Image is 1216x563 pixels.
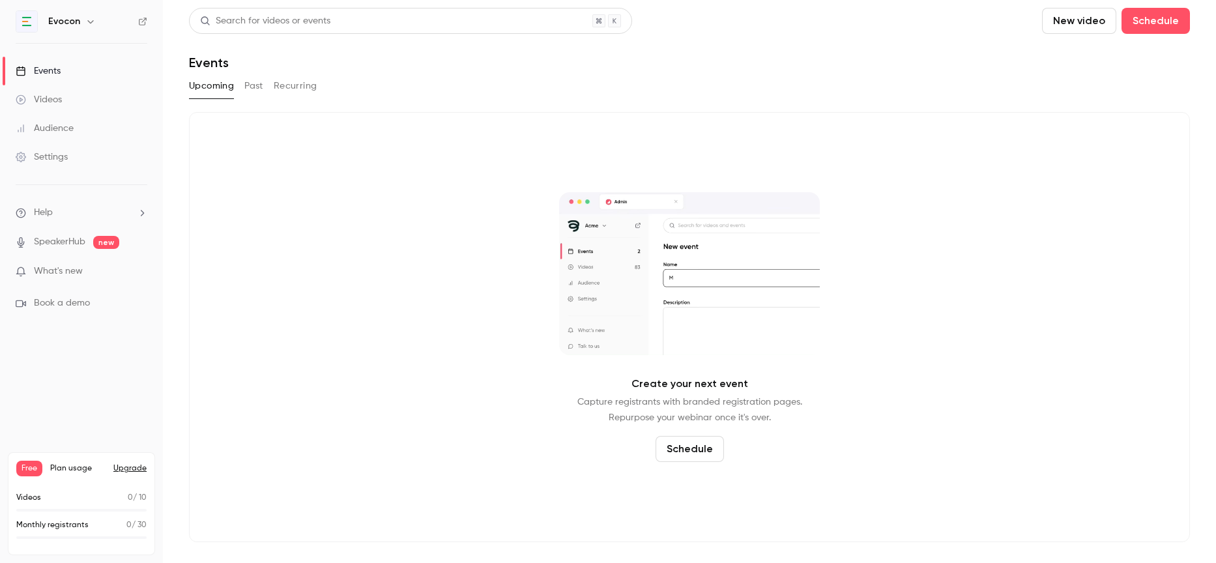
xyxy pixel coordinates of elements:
[200,14,330,28] div: Search for videos or events
[16,461,42,476] span: Free
[16,151,68,164] div: Settings
[34,235,85,249] a: SpeakerHub
[1042,8,1116,34] button: New video
[189,55,229,70] h1: Events
[16,11,37,32] img: Evocon
[50,463,106,474] span: Plan usage
[34,296,90,310] span: Book a demo
[16,65,61,78] div: Events
[132,266,147,278] iframe: Noticeable Trigger
[16,93,62,106] div: Videos
[126,519,147,531] p: / 30
[274,76,317,96] button: Recurring
[113,463,147,474] button: Upgrade
[656,436,724,462] button: Schedule
[16,122,74,135] div: Audience
[1122,8,1190,34] button: Schedule
[189,76,234,96] button: Upcoming
[16,492,41,504] p: Videos
[16,519,89,531] p: Monthly registrants
[16,206,147,220] li: help-dropdown-opener
[244,76,263,96] button: Past
[34,265,83,278] span: What's new
[128,492,147,504] p: / 10
[631,376,748,392] p: Create your next event
[93,236,119,249] span: new
[128,494,133,502] span: 0
[34,206,53,220] span: Help
[48,15,80,28] h6: Evocon
[577,394,802,426] p: Capture registrants with branded registration pages. Repurpose your webinar once it's over.
[126,521,132,529] span: 0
